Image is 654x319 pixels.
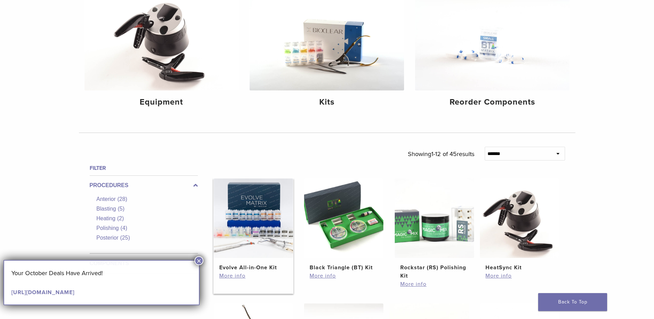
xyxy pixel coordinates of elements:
[120,235,130,241] span: (25)
[304,178,383,258] img: Black Triangle (BT) Kit
[90,96,233,108] h4: Equipment
[538,293,607,311] a: Back To Top
[117,215,124,221] span: (2)
[194,256,203,265] button: Close
[310,272,378,280] a: More info
[97,206,118,212] span: Blasting
[255,96,399,108] h4: Kits
[431,150,457,158] span: 1-12 of 45
[408,147,474,161] p: Showing results
[485,263,554,272] h2: HeatSync Kit
[11,289,74,296] a: [URL][DOMAIN_NAME]
[90,164,198,172] h4: Filter
[304,178,384,272] a: Black Triangle (BT) KitBlack Triangle (BT) Kit
[480,178,559,258] img: HeatSync Kit
[97,235,120,241] span: Posterior
[90,259,198,268] label: Components
[11,268,192,278] p: Your October Deals Have Arrived!
[120,225,127,231] span: (4)
[118,206,124,212] span: (5)
[421,96,564,108] h4: Reorder Components
[480,178,560,272] a: HeatSync KitHeatSync Kit
[97,196,118,202] span: Anterior
[118,196,127,202] span: (28)
[310,263,378,272] h2: Black Triangle (BT) Kit
[90,181,198,190] label: Procedures
[97,215,117,221] span: Heating
[395,178,474,258] img: Rockstar (RS) Polishing Kit
[400,263,469,280] h2: Rockstar (RS) Polishing Kit
[214,178,293,258] img: Evolve All-in-One Kit
[219,272,288,280] a: More info
[394,178,475,280] a: Rockstar (RS) Polishing KitRockstar (RS) Polishing Kit
[213,178,294,272] a: Evolve All-in-One KitEvolve All-in-One Kit
[485,272,554,280] a: More info
[400,280,469,288] a: More info
[97,225,121,231] span: Polishing
[219,263,288,272] h2: Evolve All-in-One Kit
